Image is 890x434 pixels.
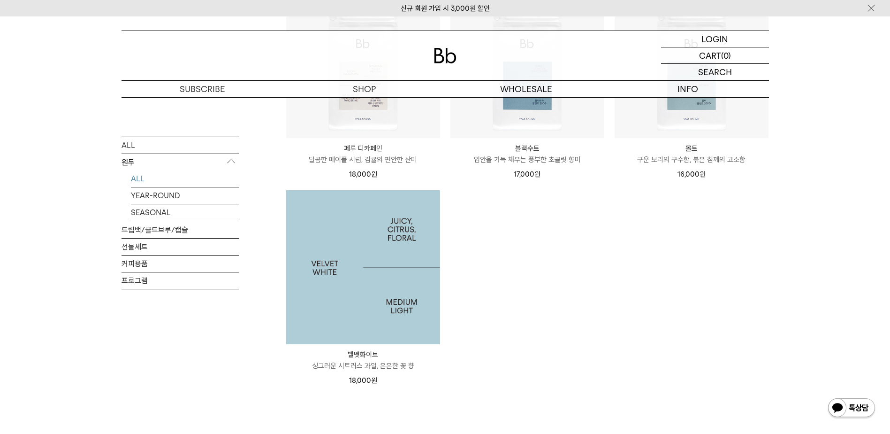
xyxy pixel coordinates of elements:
p: SEARCH [698,64,732,80]
a: 벨벳화이트 [286,190,440,344]
img: 1000000025_add2_054.jpg [286,190,440,344]
span: 원 [700,170,706,178]
a: 선물세트 [122,238,239,255]
a: YEAR-ROUND [131,187,239,203]
p: 벨벳화이트 [286,349,440,360]
p: 입안을 가득 채우는 풍부한 초콜릿 향미 [450,154,604,165]
a: 프로그램 [122,272,239,288]
span: 원 [371,170,377,178]
p: INFO [607,81,769,97]
p: 원두 [122,154,239,170]
a: LOGIN [661,31,769,47]
span: 원 [371,376,377,385]
a: CART (0) [661,47,769,64]
span: 원 [534,170,540,178]
span: 18,000 [349,376,377,385]
a: SHOP [283,81,445,97]
a: 커피용품 [122,255,239,271]
p: 싱그러운 시트러스 과일, 은은한 꽃 향 [286,360,440,372]
a: 몰트 구운 보리의 구수함, 볶은 참깨의 고소함 [615,143,768,165]
a: 벨벳화이트 싱그러운 시트러스 과일, 은은한 꽃 향 [286,349,440,372]
a: ALL [131,170,239,186]
p: 페루 디카페인 [286,143,440,154]
a: ALL [122,137,239,153]
p: 달콤한 메이플 시럽, 감귤의 편안한 산미 [286,154,440,165]
img: 카카오톡 채널 1:1 채팅 버튼 [827,397,876,420]
p: 블랙수트 [450,143,604,154]
p: CART [699,47,721,63]
img: 로고 [434,48,456,63]
span: 16,000 [677,170,706,178]
p: (0) [721,47,731,63]
p: 구운 보리의 구수함, 볶은 참깨의 고소함 [615,154,768,165]
span: 18,000 [349,170,377,178]
a: 신규 회원 가입 시 3,000원 할인 [401,4,490,13]
p: 몰트 [615,143,768,154]
a: SEASONAL [131,204,239,220]
span: 17,000 [514,170,540,178]
p: LOGIN [701,31,728,47]
a: 드립백/콜드브루/캡슐 [122,221,239,238]
a: SUBSCRIBE [122,81,283,97]
p: WHOLESALE [445,81,607,97]
a: 페루 디카페인 달콤한 메이플 시럽, 감귤의 편안한 산미 [286,143,440,165]
a: 블랙수트 입안을 가득 채우는 풍부한 초콜릿 향미 [450,143,604,165]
